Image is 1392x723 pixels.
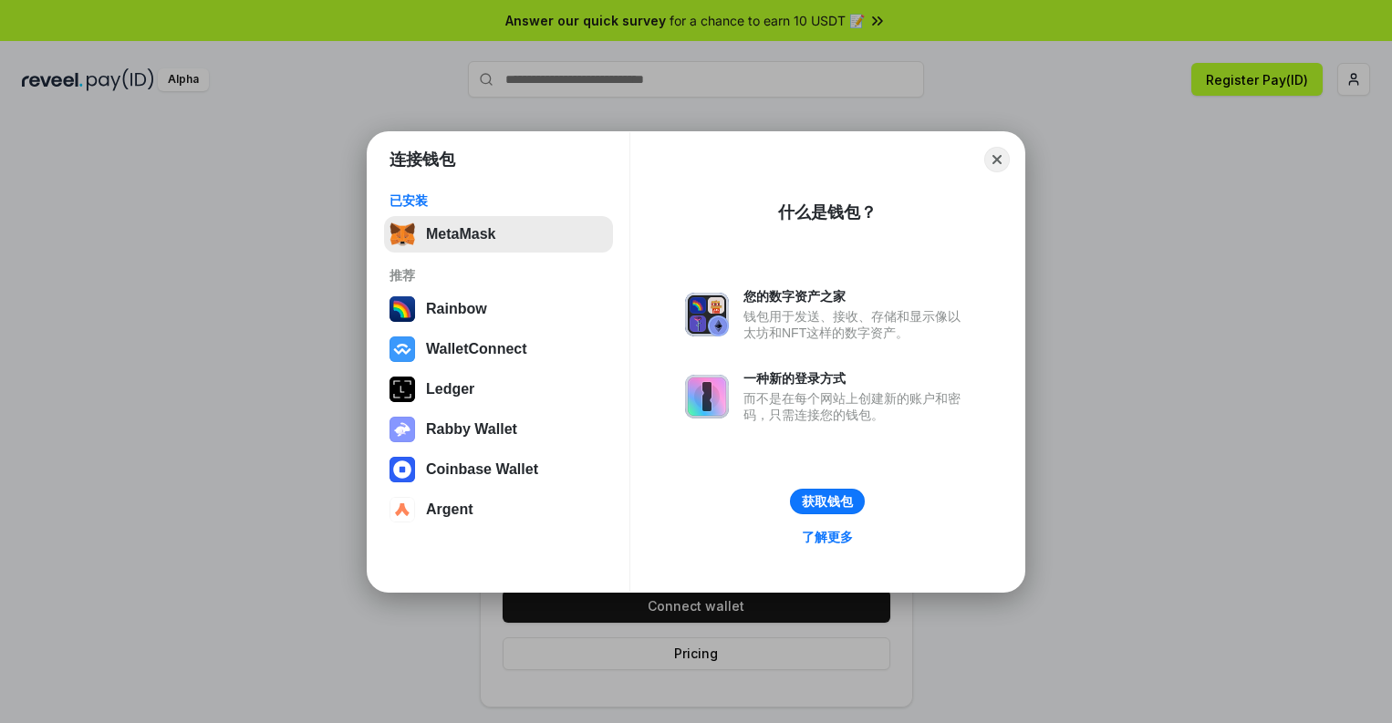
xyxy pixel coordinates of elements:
div: Rabby Wallet [426,421,517,438]
h1: 连接钱包 [390,149,455,170]
button: WalletConnect [384,331,613,367]
div: 了解更多 [802,529,853,545]
div: Rainbow [426,301,487,317]
button: Close [984,147,1010,172]
a: 了解更多 [791,525,864,549]
img: svg+xml,%3Csvg%20width%3D%2228%22%20height%3D%2228%22%20viewBox%3D%220%200%2028%2028%22%20fill%3D... [390,336,415,362]
div: 获取钱包 [802,493,853,510]
img: svg+xml,%3Csvg%20xmlns%3D%22http%3A%2F%2Fwww.w3.org%2F2000%2Fsvg%22%20width%3D%2228%22%20height%3... [390,377,415,402]
button: Coinbase Wallet [384,451,613,488]
button: Ledger [384,371,613,408]
div: WalletConnect [426,341,527,357]
img: svg+xml,%3Csvg%20xmlns%3D%22http%3A%2F%2Fwww.w3.org%2F2000%2Fsvg%22%20fill%3D%22none%22%20viewBox... [685,375,729,418]
img: svg+xml,%3Csvg%20xmlns%3D%22http%3A%2F%2Fwww.w3.org%2F2000%2Fsvg%22%20fill%3D%22none%22%20viewBox... [390,417,415,442]
div: 您的数字资产之家 [743,288,970,305]
div: 什么是钱包？ [778,201,877,223]
div: Argent [426,501,473,518]
button: MetaMask [384,216,613,253]
button: Rainbow [384,291,613,327]
img: svg+xml,%3Csvg%20xmlns%3D%22http%3A%2F%2Fwww.w3.org%2F2000%2Fsvg%22%20fill%3D%22none%22%20viewBox... [685,293,729,336]
div: MetaMask [426,226,495,243]
img: svg+xml,%3Csvg%20width%3D%2228%22%20height%3D%2228%22%20viewBox%3D%220%200%2028%2028%22%20fill%3D... [390,497,415,522]
div: 而不是在每个网站上创建新的账户和密码，只需连接您的钱包。 [743,390,970,423]
div: Coinbase Wallet [426,461,538,478]
div: 已安装 [390,192,608,209]
img: svg+xml,%3Csvg%20width%3D%2228%22%20height%3D%2228%22%20viewBox%3D%220%200%2028%2028%22%20fill%3D... [390,457,415,482]
button: 获取钱包 [790,489,865,514]
img: svg+xml,%3Csvg%20width%3D%22120%22%20height%3D%22120%22%20viewBox%3D%220%200%20120%20120%22%20fil... [390,296,415,322]
div: 推荐 [390,267,608,284]
button: Rabby Wallet [384,411,613,448]
div: 钱包用于发送、接收、存储和显示像以太坊和NFT这样的数字资产。 [743,308,970,341]
div: Ledger [426,381,474,398]
div: 一种新的登录方式 [743,370,970,387]
button: Argent [384,491,613,528]
img: svg+xml,%3Csvg%20fill%3D%22none%22%20height%3D%2233%22%20viewBox%3D%220%200%2035%2033%22%20width%... [390,222,415,247]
